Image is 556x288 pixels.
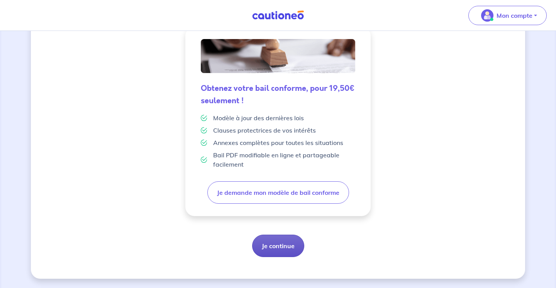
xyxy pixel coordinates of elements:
[201,82,355,107] h5: Obtenez votre bail conforme, pour 19,50€ seulement !
[481,9,493,22] img: illu_account_valid_menu.svg
[468,6,547,25] button: illu_account_valid_menu.svgMon compte
[252,235,304,257] button: Je continue
[213,126,316,135] p: Clauses protectrices de vos intérêts
[497,11,532,20] p: Mon compte
[207,181,349,204] button: Je demande mon modèle de bail conforme
[249,10,307,20] img: Cautioneo
[213,138,343,147] p: Annexes complètes pour toutes les situations
[213,150,355,169] p: Bail PDF modifiable en ligne et partageable facilement
[213,113,304,123] p: Modèle à jour des dernières lois
[201,39,355,73] img: valid-lease.png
